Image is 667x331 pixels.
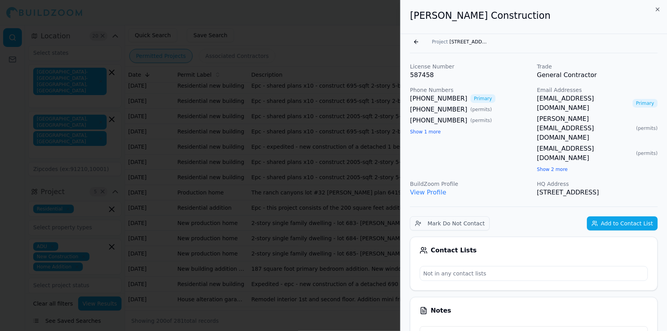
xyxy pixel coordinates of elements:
[470,94,495,103] span: Primary
[537,144,633,163] a: [EMAIL_ADDRESS][DOMAIN_NAME]
[636,150,658,157] span: ( permits )
[410,189,446,196] a: View Profile
[410,180,531,188] p: BuildZoom Profile
[420,307,648,315] div: Notes
[410,63,531,70] p: License Number
[432,39,448,45] span: Project
[537,70,658,80] p: General Contractor
[410,129,441,135] button: Show 1 more
[427,36,493,47] button: Project[STREET_ADDRESS][PERSON_NAME]
[537,94,629,113] a: [EMAIL_ADDRESS][DOMAIN_NAME]
[410,70,531,80] p: 587458
[410,116,467,125] a: [PHONE_NUMBER]
[410,94,467,103] a: [PHONE_NUMBER]
[420,266,647,281] p: Not in any contact lists
[470,117,492,124] span: ( permits )
[537,166,568,173] button: Show 2 more
[420,246,648,254] div: Contact Lists
[537,114,633,142] a: [PERSON_NAME][EMAIL_ADDRESS][DOMAIN_NAME]
[410,86,531,94] p: Phone Numbers
[410,9,658,22] h2: [PERSON_NAME] Construction
[537,63,658,70] p: Trade
[410,216,490,230] button: Mark Do Not Contact
[633,99,658,108] span: Primary
[636,125,658,131] span: ( permits )
[587,216,658,230] button: Add to Contact List
[537,188,658,197] p: [STREET_ADDRESS]
[537,86,658,94] p: Email Addresses
[470,106,492,113] span: ( permits )
[449,39,488,45] span: [STREET_ADDRESS][PERSON_NAME]
[537,180,658,188] p: HQ Address
[410,105,467,114] a: [PHONE_NUMBER]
